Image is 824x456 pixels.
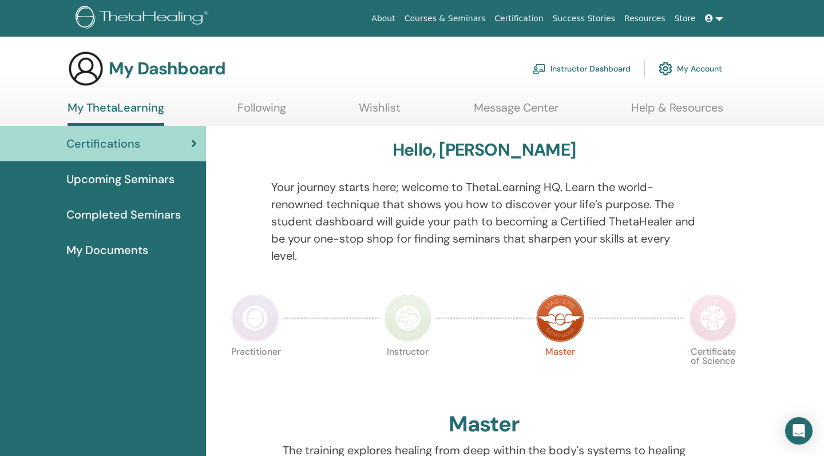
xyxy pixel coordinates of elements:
a: Message Center [474,101,558,123]
a: Store [670,8,700,29]
a: My ThetaLearning [68,101,164,126]
img: Instructor [384,294,432,342]
img: logo.png [76,6,212,31]
a: My Account [659,56,722,81]
p: Practitioner [231,347,279,395]
p: Your journey starts here; welcome to ThetaLearning HQ. Learn the world-renowned technique that sh... [271,179,698,264]
a: Certification [490,8,548,29]
span: Completed Seminars [66,206,181,223]
a: Success Stories [548,8,620,29]
h2: Master [449,411,520,438]
a: Following [237,101,286,123]
a: Instructor Dashboard [532,56,631,81]
span: Certifications [66,135,140,152]
p: Instructor [384,347,432,395]
img: Master [536,294,584,342]
a: Courses & Seminars [400,8,490,29]
a: Wishlist [359,101,401,123]
h3: Hello, [PERSON_NAME] [393,140,576,160]
img: generic-user-icon.jpg [68,50,104,87]
a: Resources [620,8,670,29]
p: Certificate of Science [689,347,737,395]
img: Practitioner [231,294,279,342]
span: My Documents [66,241,148,259]
a: Help & Resources [631,101,723,123]
span: Upcoming Seminars [66,170,175,188]
h3: My Dashboard [109,58,225,79]
img: cog.svg [659,59,672,78]
img: chalkboard-teacher.svg [532,64,546,74]
a: About [367,8,399,29]
div: Open Intercom Messenger [785,417,813,445]
img: Certificate of Science [689,294,737,342]
p: Master [536,347,584,395]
